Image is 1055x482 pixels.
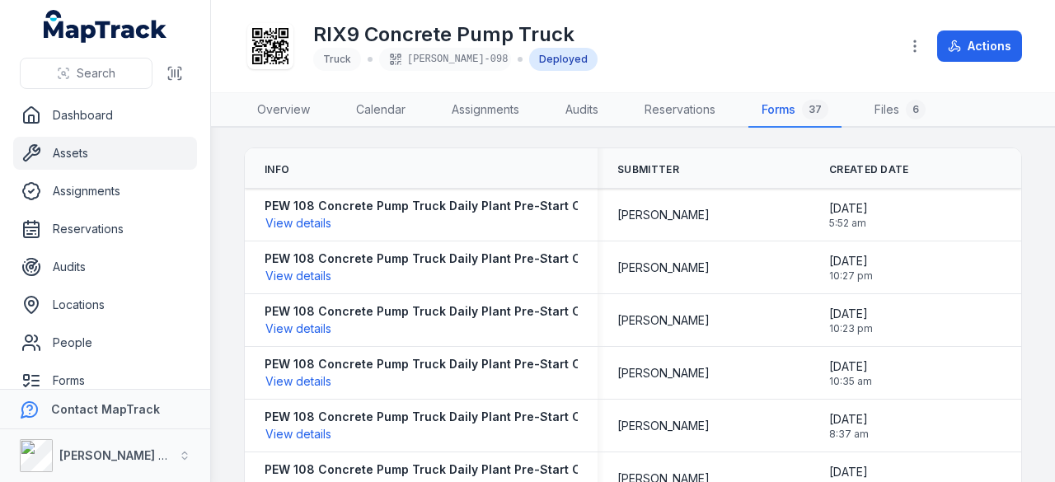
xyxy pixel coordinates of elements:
[20,58,152,89] button: Search
[829,322,873,335] span: 10:23 pm
[829,163,909,176] span: Created Date
[77,65,115,82] span: Search
[323,53,351,65] span: Truck
[829,375,872,388] span: 10:35 am
[438,93,532,128] a: Assignments
[829,200,868,230] time: 9/12/2025, 5:52:30 AM
[265,163,289,176] span: Info
[13,137,197,170] a: Assets
[265,214,332,232] button: View details
[13,288,197,321] a: Locations
[829,411,869,441] time: 8/22/2025, 8:37:57 AM
[802,100,828,119] div: 37
[265,409,627,425] strong: PEW 108 Concrete Pump Truck Daily Plant Pre-Start Checklist
[13,175,197,208] a: Assignments
[617,207,710,223] span: [PERSON_NAME]
[59,448,195,462] strong: [PERSON_NAME] Group
[829,464,868,480] span: [DATE]
[51,402,160,416] strong: Contact MapTrack
[906,100,926,119] div: 6
[617,163,679,176] span: Submitter
[861,93,939,128] a: Files6
[343,93,419,128] a: Calendar
[829,200,868,217] span: [DATE]
[829,428,869,441] span: 8:37 am
[937,30,1022,62] button: Actions
[265,250,627,267] strong: PEW 108 Concrete Pump Truck Daily Plant Pre-Start Checklist
[265,425,332,443] button: View details
[44,10,167,43] a: MapTrack
[265,320,332,338] button: View details
[829,306,873,322] span: [DATE]
[313,21,598,48] h1: RIX9 Concrete Pump Truck
[244,93,323,128] a: Overview
[529,48,598,71] div: Deployed
[829,411,869,428] span: [DATE]
[829,269,873,283] span: 10:27 pm
[13,326,197,359] a: People
[265,303,627,320] strong: PEW 108 Concrete Pump Truck Daily Plant Pre-Start Checklist
[829,358,872,375] span: [DATE]
[13,250,197,283] a: Audits
[265,356,627,372] strong: PEW 108 Concrete Pump Truck Daily Plant Pre-Start Checklist
[379,48,511,71] div: [PERSON_NAME]-098
[13,99,197,132] a: Dashboard
[829,217,868,230] span: 5:52 am
[265,198,627,214] strong: PEW 108 Concrete Pump Truck Daily Plant Pre-Start Checklist
[617,312,710,329] span: [PERSON_NAME]
[829,253,873,269] span: [DATE]
[829,253,873,283] time: 9/8/2025, 10:27:17 PM
[617,418,710,434] span: [PERSON_NAME]
[265,267,332,285] button: View details
[13,213,197,246] a: Reservations
[265,372,332,391] button: View details
[829,306,873,335] time: 9/7/2025, 10:23:33 PM
[748,93,842,128] a: Forms37
[829,358,872,388] time: 9/3/2025, 10:35:39 AM
[631,93,729,128] a: Reservations
[552,93,612,128] a: Audits
[265,461,627,478] strong: PEW 108 Concrete Pump Truck Daily Plant Pre-Start Checklist
[617,260,710,276] span: [PERSON_NAME]
[13,364,197,397] a: Forms
[617,365,710,381] span: [PERSON_NAME]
